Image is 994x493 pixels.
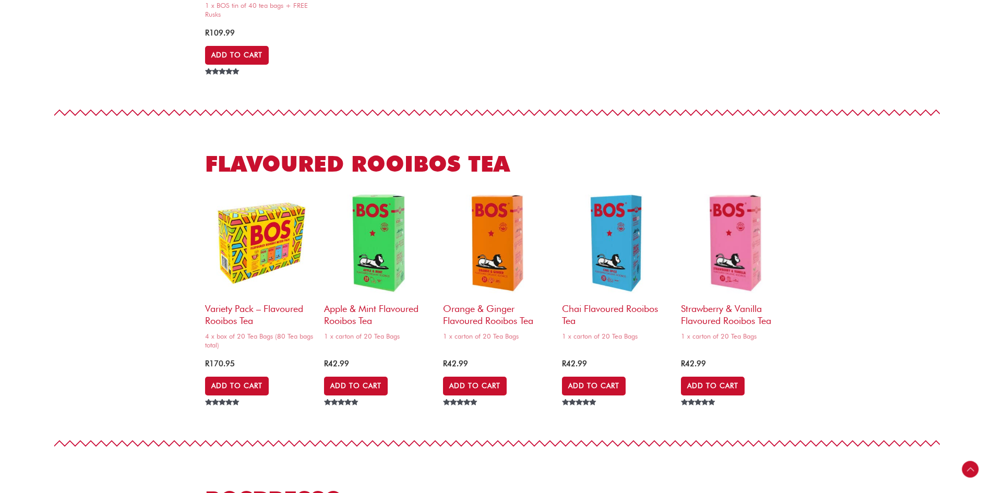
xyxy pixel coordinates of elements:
span: R [324,359,328,368]
bdi: 42.99 [324,359,349,368]
a: Chai Flavoured Rooibos Tea1 x carton of 20 Tea Bags [562,189,670,344]
span: Rated out of 5 [205,68,241,99]
bdi: 42.99 [562,359,587,368]
h2: Chai Flavoured Rooibos Tea [562,297,670,327]
a: Add to cart: “Strawberry & Vanilla Flavoured Rooibos Tea” [681,377,745,395]
a: Variety Pack – Flavoured Rooibos Tea4 x box of 20 Tea Bags (80 Tea bags total) [205,189,314,353]
a: Strawberry & Vanilla Flavoured Rooibos Tea1 x carton of 20 Tea Bags [681,189,789,344]
span: 1 x carton of 20 Tea Bags [681,332,789,341]
bdi: 109.99 [205,28,235,38]
h2: Orange & Ginger Flavoured Rooibos Tea [443,297,552,327]
span: Rated out of 5 [324,399,360,429]
span: R [681,359,685,368]
a: Add to cart: “Apple & Mint Flavoured Rooibos Tea” [324,377,388,395]
h2: Variety Pack – Flavoured Rooibos Tea [205,297,314,327]
span: 1 x BOS tin of 40 tea bags + FREE Rusks [205,1,314,19]
span: R [562,359,566,368]
a: Add to cart: “Chai Flavoured Rooibos Tea” [562,377,626,395]
h2: Strawberry & Vanilla Flavoured Rooibos Tea [681,297,789,327]
a: Orange & Ginger Flavoured Rooibos Tea1 x carton of 20 Tea Bags [443,189,552,344]
span: 1 x carton of 20 Tea Bags [562,332,670,341]
a: Add to cart: “Variety Pack - Flavoured Rooibos Tea” [205,377,269,395]
img: variety pack flavoured rooibos tea [205,189,314,297]
span: 4 x box of 20 Tea Bags (80 Tea bags total) [205,332,314,350]
a: Apple & Mint Flavoured Rooibos Tea1 x carton of 20 Tea Bags [324,189,433,344]
span: R [205,359,209,368]
span: R [205,28,209,38]
h2: Apple & Mint Flavoured Rooibos Tea [324,297,433,327]
span: Rated out of 5 [443,399,479,429]
img: orange & ginger flavoured rooibos tea [443,189,552,297]
img: strawberry & vanilla flavoured rooibos tea [681,189,789,297]
h2: FLAVOURED ROOIBOS TEA [205,150,789,178]
img: apple & mint flavoured rooibos tea [324,189,433,297]
span: Rated out of 5 [562,399,598,429]
span: Rated out of 5 [205,399,241,429]
a: Add to cart: “Orange & Ginger Flavoured Rooibos Tea” [443,377,507,395]
span: 1 x carton of 20 Tea Bags [443,332,552,341]
bdi: 42.99 [681,359,706,368]
a: Add to cart: “Organic Rooibos Tea Tin + FREE ButtaNutt Rusks” [205,46,269,65]
span: Rated out of 5 [681,399,716,429]
span: R [443,359,447,368]
bdi: 42.99 [443,359,468,368]
bdi: 170.95 [205,359,235,368]
img: chai flavoured rooibos tea [562,189,670,297]
span: 1 x carton of 20 Tea Bags [324,332,433,341]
